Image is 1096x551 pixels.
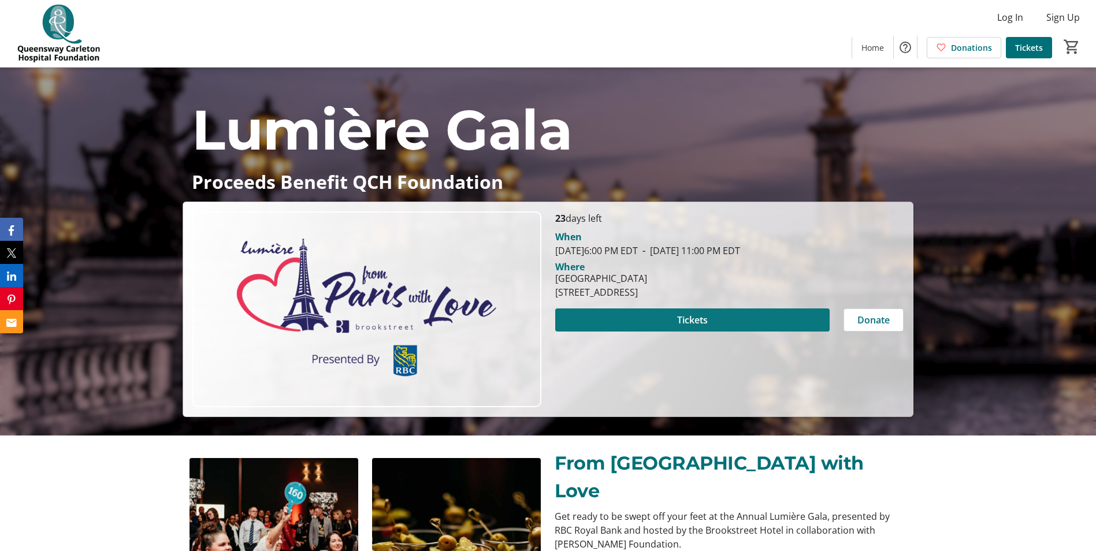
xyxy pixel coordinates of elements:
[1015,42,1043,54] span: Tickets
[192,211,541,407] img: Campaign CTA Media Photo
[852,37,893,58] a: Home
[555,230,582,244] div: When
[638,244,650,257] span: -
[844,308,904,332] button: Donate
[1061,36,1082,57] button: Cart
[555,212,566,225] span: 23
[997,10,1023,24] span: Log In
[7,5,110,62] img: QCH Foundation's Logo
[555,271,647,285] div: [GEOGRAPHIC_DATA]
[638,244,740,257] span: [DATE] 11:00 PM EDT
[951,42,992,54] span: Donations
[988,8,1032,27] button: Log In
[894,36,917,59] button: Help
[555,449,906,505] p: From [GEOGRAPHIC_DATA] with Love
[1037,8,1089,27] button: Sign Up
[555,509,906,551] p: Get ready to be swept off your feet at the Annual Lumière Gala, presented by RBC Royal Bank and h...
[1006,37,1052,58] a: Tickets
[192,96,572,163] span: Lumière Gala
[555,285,647,299] div: [STREET_ADDRESS]
[555,262,585,271] div: Where
[857,313,890,327] span: Donate
[555,211,904,225] p: days left
[677,313,708,327] span: Tickets
[555,308,830,332] button: Tickets
[1046,10,1080,24] span: Sign Up
[192,172,904,192] p: Proceeds Benefit QCH Foundation
[927,37,1001,58] a: Donations
[555,244,638,257] span: [DATE] 6:00 PM EDT
[861,42,884,54] span: Home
